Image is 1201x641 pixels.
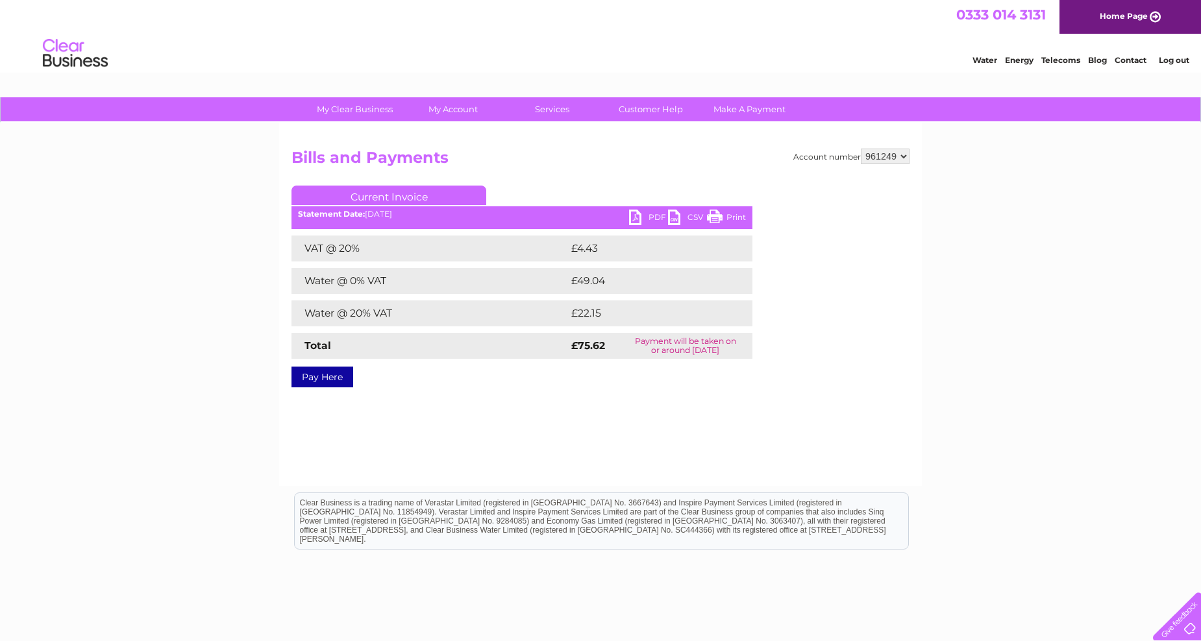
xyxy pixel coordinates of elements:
a: 0333 014 3131 [956,6,1046,23]
td: Water @ 20% VAT [291,300,568,326]
a: Energy [1005,55,1034,65]
a: CSV [668,210,707,228]
h2: Bills and Payments [291,149,910,173]
div: [DATE] [291,210,752,219]
a: Telecoms [1041,55,1080,65]
td: VAT @ 20% [291,236,568,261]
a: My Account [400,97,507,121]
td: Payment will be taken on or around [DATE] [618,333,752,359]
a: Print [707,210,746,228]
b: Statement Date: [298,209,365,219]
a: Services [499,97,606,121]
a: My Clear Business [301,97,408,121]
a: Contact [1115,55,1146,65]
td: £49.04 [568,268,727,294]
a: Pay Here [291,367,353,387]
img: logo.png [42,34,108,73]
a: Customer Help [597,97,704,121]
strong: Total [304,339,331,352]
a: PDF [629,210,668,228]
a: Water [972,55,997,65]
a: Blog [1088,55,1107,65]
td: £4.43 [568,236,722,261]
div: Account number [793,149,910,164]
a: Current Invoice [291,186,486,205]
strong: £75.62 [571,339,605,352]
div: Clear Business is a trading name of Verastar Limited (registered in [GEOGRAPHIC_DATA] No. 3667643... [295,7,908,63]
td: Water @ 0% VAT [291,268,568,294]
a: Make A Payment [696,97,803,121]
td: £22.15 [568,300,724,326]
a: Log out [1159,55,1189,65]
